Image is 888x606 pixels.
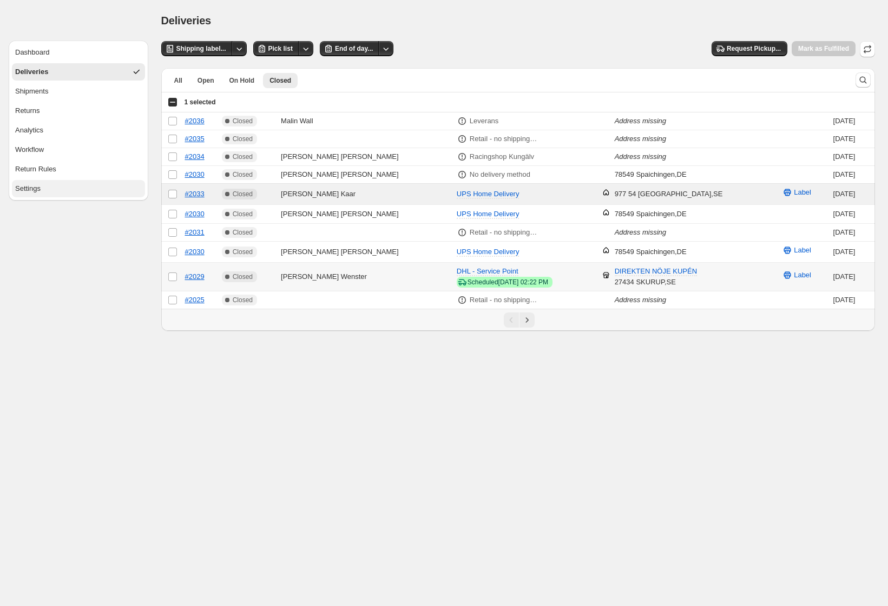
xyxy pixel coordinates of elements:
span: Shipping label... [176,44,226,53]
button: Workflow [12,141,145,158]
span: UPS Home Delivery [457,210,519,218]
button: UPS Home Delivery [450,205,526,223]
i: Address missing [615,296,666,304]
time: Tuesday, September 30, 2025 at 6:20:37 PM [833,228,856,236]
span: UPS Home Delivery [457,190,519,198]
time: Thursday, October 2, 2025 at 11:32:39 AM [833,190,856,198]
span: UPS Home Delivery [457,248,519,256]
a: #2031 [185,228,205,236]
time: Monday, September 29, 2025 at 5:50:05 PM [833,272,856,281]
time: Tuesday, September 30, 2025 at 2:37:01 PM [833,248,856,256]
td: [PERSON_NAME] [PERSON_NAME] [278,242,453,263]
td: [PERSON_NAME] Wenster [278,263,453,291]
a: #2034 [185,152,205,161]
button: Deliveries [12,63,145,81]
button: Racingshop Kungälv [463,148,541,165]
span: Shipments [15,86,48,97]
a: #2030 [185,248,205,256]
span: Deliveries [15,66,48,77]
span: Open [198,76,214,85]
button: Other actions [298,41,313,56]
time: Thursday, September 25, 2025 at 10:32:12 AM [833,296,856,304]
span: Request Pickup... [727,44,781,53]
button: Return Rules [12,161,145,178]
p: No delivery method [470,169,530,180]
time: Tuesday, September 30, 2025 at 2:37:01 PM [833,170,856,178]
button: Label [775,184,818,201]
span: Label [794,245,811,256]
button: Retail - no shipping required [463,130,544,148]
button: Leverans [463,112,505,130]
a: #2030 [185,170,205,178]
a: #2030 [185,210,205,218]
td: Malin Wall [278,112,453,130]
td: [PERSON_NAME] [PERSON_NAME] [278,166,453,184]
button: DIREKTEN NÖJE KUPÉN [608,263,703,280]
time: Tuesday, September 30, 2025 at 2:37:01 PM [833,210,856,218]
button: Retail - no shipping required [463,291,544,309]
button: Dashboard [12,44,145,61]
span: All [174,76,182,85]
span: Closed [233,228,253,237]
button: UPS Home Delivery [450,185,526,203]
button: Request Pickup... [712,41,787,56]
span: Return Rules [15,164,56,175]
button: UPS Home Delivery [450,243,526,261]
button: Search and filter results [856,72,871,88]
button: Other actions [232,41,247,56]
span: Workflow [15,144,44,155]
button: Label [775,267,818,284]
i: Address missing [615,135,666,143]
button: End of day... [320,41,379,56]
i: Address missing [615,152,666,161]
span: DIREKTEN NÖJE KUPÉN [615,267,697,276]
button: Label [775,242,818,259]
button: Analytics [12,122,145,139]
time: Saturday, October 4, 2025 at 10:59:58 AM [833,117,856,125]
span: Deliveries [161,15,212,26]
a: #2029 [185,272,205,281]
button: Other actions [378,41,393,56]
span: Label [794,187,811,198]
a: #2033 [185,190,205,198]
p: Retail - no shipping required [470,227,537,238]
button: Shipping label... [161,41,233,56]
time: Saturday, October 4, 2025 at 10:29:03 AM [833,135,856,143]
button: Settings [12,180,145,197]
button: Shipments [12,83,145,100]
span: End of day... [335,44,373,53]
button: DHL - Service Point [450,263,525,280]
nav: Pagination [161,309,876,331]
div: 78549 Spaichingen , DE [615,169,687,180]
time: Thursday, October 2, 2025 at 4:58:56 PM [833,152,856,161]
div: 78549 Spaichingen , DE [615,247,687,257]
i: Address missing [615,228,666,236]
span: Pick list [268,44,293,53]
p: Racingshop Kungälv [470,151,534,162]
span: Closed [233,210,253,218]
span: DHL - Service Point [457,267,518,275]
span: Closed [233,117,253,125]
i: Address missing [615,117,666,125]
span: Closed [233,152,253,161]
td: [PERSON_NAME] [PERSON_NAME] [278,205,453,224]
td: [PERSON_NAME] Kaar [278,184,453,205]
span: On Hold [229,76,255,85]
a: #2025 [185,296,205,304]
button: No delivery method [463,166,537,183]
span: Settings [15,183,41,194]
button: Returns [12,102,145,119]
div: Scheduled [DATE] 02:22 PM [468,278,548,287]
div: 977 54 [GEOGRAPHIC_DATA] , SE [615,189,723,199]
span: Analytics [15,125,43,136]
span: Closed [233,296,253,304]
button: Pick list [253,41,299,56]
a: #2035 [185,135,205,143]
p: Leverans [470,116,498,126]
span: Label [794,270,811,281]
p: Retail - no shipping required [470,134,537,144]
span: Closed [269,76,291,85]
td: [PERSON_NAME] [PERSON_NAME] [278,148,453,166]
span: Closed [233,135,253,143]
span: Closed [233,190,253,198]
